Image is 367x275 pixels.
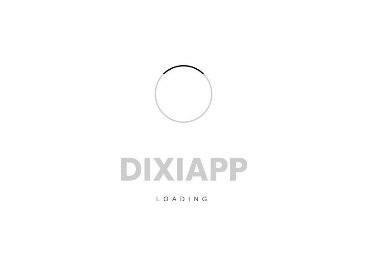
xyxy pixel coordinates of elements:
[228,147,248,192] span: P
[185,147,209,192] span: A
[175,147,185,192] span: I
[119,147,143,192] span: D
[143,147,152,192] span: I
[209,147,228,192] span: P
[152,147,175,192] span: X
[119,194,248,204] p: Loading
